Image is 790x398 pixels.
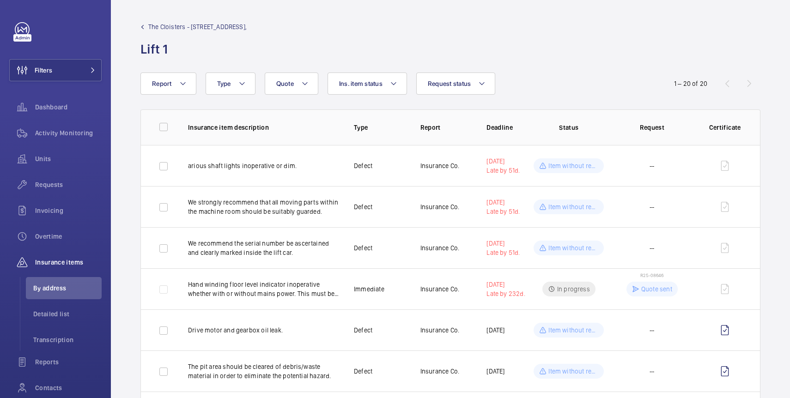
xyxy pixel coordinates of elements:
p: Deadline [486,123,527,132]
span: Units [35,154,102,163]
p: Insurance Co. [420,326,459,335]
span: Reports [35,357,102,367]
div: Late by 51d. [486,248,520,257]
button: Ins. item status [328,72,407,95]
p: Defect [354,326,372,335]
span: -- [650,243,654,253]
span: -- [650,367,654,376]
p: Hand winding floor level indicator inoperative whether with or without mains power. This must be ... [188,280,339,298]
div: Late by 51d. [486,166,520,175]
span: Activity Monitoring [35,128,102,138]
span: Contacts [35,383,102,392]
p: Status [534,123,604,132]
div: Late by 51d. [486,207,520,216]
p: Insurance item description [188,123,339,132]
p: [DATE] [486,157,520,166]
p: [DATE] [486,198,520,207]
span: Request status [428,80,471,87]
p: Defect [354,367,372,376]
span: -- [650,326,654,335]
span: Dashboard [35,103,102,112]
span: Ins. item status [339,80,383,87]
p: Item without request [548,161,598,170]
p: Item without request [548,202,598,211]
p: Item without request [548,326,598,335]
span: Filters [35,66,52,75]
p: Defect [354,161,372,170]
button: Type [206,72,255,95]
p: Immediate [354,284,384,294]
span: Report [152,80,172,87]
p: Certificate [708,123,741,132]
p: Insurance Co. [420,161,459,170]
p: [DATE] [486,280,525,289]
span: Requests [35,180,102,189]
span: Transcription [33,335,102,344]
p: Defect [354,243,372,253]
p: [DATE] [486,326,504,335]
p: We strongly recommend that all moving parts within the machine room should be suitably guarded. [188,198,339,216]
span: Overtime [35,232,102,241]
span: Detailed list [33,309,102,319]
span: R25-08646 [640,272,663,278]
span: Insurance items [35,258,102,267]
p: Drive motor and gearbox oil leak. [188,326,339,335]
p: Type [354,123,406,132]
p: Quote sent [641,284,672,294]
span: Invoicing [35,206,102,215]
div: Late by 232d. [486,289,525,298]
button: Report [140,72,196,95]
p: Insurance Co. [420,243,459,253]
p: [DATE] [486,239,520,248]
span: -- [650,202,654,211]
p: Insurance Co. [420,284,459,294]
p: Item without request [548,367,598,376]
p: We recommend the serial number be ascertained and clearly marked inside the lift car. [188,239,339,257]
span: Type [217,80,231,87]
span: -- [650,161,654,170]
p: Report [420,123,472,132]
button: Quote [265,72,318,95]
p: arious shaft lights inoperative or dim. [188,161,339,170]
span: The Cloisters - [STREET_ADDRESS], [148,22,247,31]
h1: Lift 1 [140,41,247,58]
span: By address [33,283,102,293]
p: The pit area should be cleared of debris/waste material in order to eliminate the potential hazard. [188,362,339,380]
p: Item without request [548,243,598,253]
p: Insurance Co. [420,367,459,376]
p: Defect [354,202,372,211]
p: Insurance Co. [420,202,459,211]
div: 1 – 20 of 20 [674,79,707,88]
button: Filters [9,59,102,81]
p: In progress [557,284,590,294]
p: Request [617,123,687,132]
button: Request status [416,72,496,95]
p: [DATE] [486,367,504,376]
span: Quote [276,80,294,87]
